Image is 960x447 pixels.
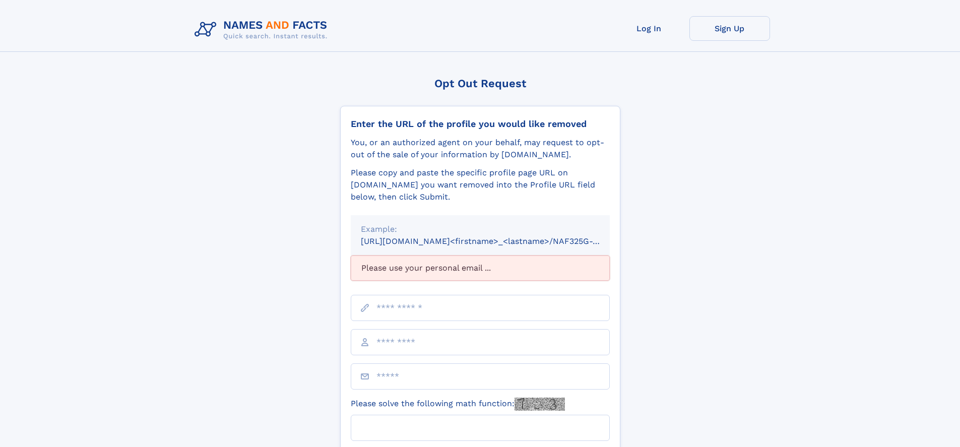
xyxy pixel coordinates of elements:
small: [URL][DOMAIN_NAME]<firstname>_<lastname>/NAF325G-xxxxxxxx [361,236,629,246]
div: Example: [361,223,600,235]
div: Opt Out Request [340,77,620,90]
label: Please solve the following math function: [351,398,565,411]
div: Enter the URL of the profile you would like removed [351,118,610,130]
div: Please use your personal email ... [351,256,610,281]
img: Logo Names and Facts [190,16,336,43]
a: Sign Up [689,16,770,41]
div: Please copy and paste the specific profile page URL on [DOMAIN_NAME] you want removed into the Pr... [351,167,610,203]
a: Log In [609,16,689,41]
div: You, or an authorized agent on your behalf, may request to opt-out of the sale of your informatio... [351,137,610,161]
